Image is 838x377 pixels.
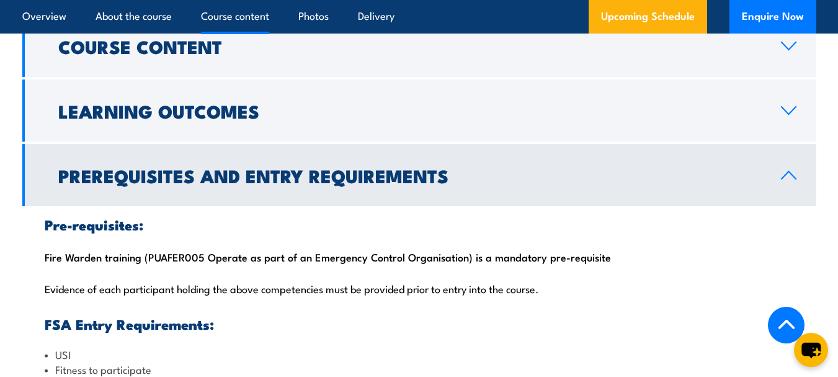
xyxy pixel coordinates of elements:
h3: FSA Entry Requirements: [45,317,794,331]
button: chat-button [794,333,828,367]
h3: Pre-requisites: [45,217,794,232]
a: Course Content [22,15,816,77]
li: Fitness to participate [45,362,794,376]
h2: Course Content [58,38,761,54]
a: Prerequisites and Entry Requirements [22,144,816,206]
h2: Learning Outcomes [58,102,761,119]
p: Evidence of each participant holding the above competencies must be provided prior to entry into ... [45,282,794,294]
h2: Prerequisites and Entry Requirements [58,167,761,183]
a: Learning Outcomes [22,79,816,142]
li: USI [45,347,794,361]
